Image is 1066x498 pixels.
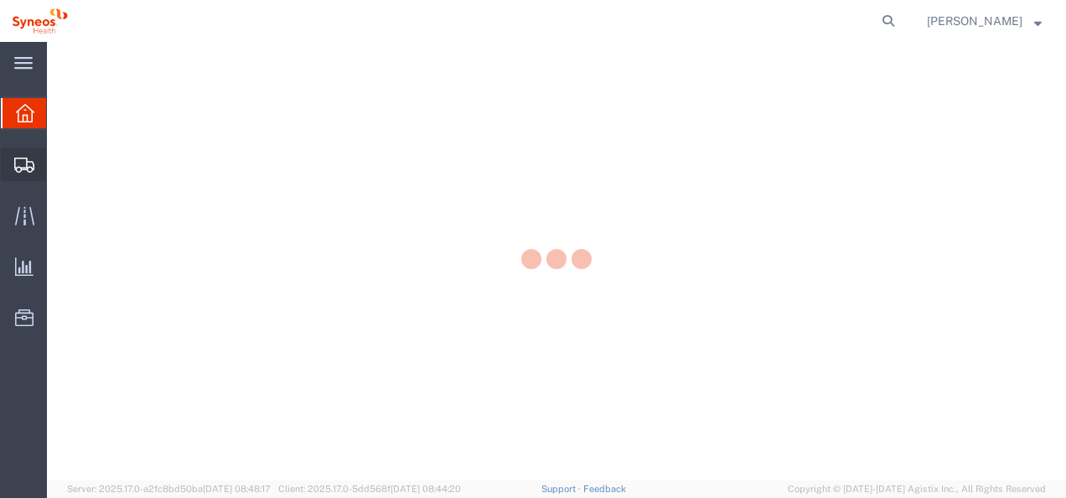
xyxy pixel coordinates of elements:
img: logo [12,8,68,34]
span: Mohit Kapoor [927,12,1022,30]
button: [PERSON_NAME] [926,11,1043,31]
a: Support [541,484,583,494]
span: Server: 2025.17.0-a2fc8bd50ba [67,484,271,494]
span: Copyright © [DATE]-[DATE] Agistix Inc., All Rights Reserved [788,482,1046,496]
a: Feedback [583,484,626,494]
span: Client: 2025.17.0-5dd568f [278,484,461,494]
span: [DATE] 08:48:17 [203,484,271,494]
span: [DATE] 08:44:20 [391,484,461,494]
